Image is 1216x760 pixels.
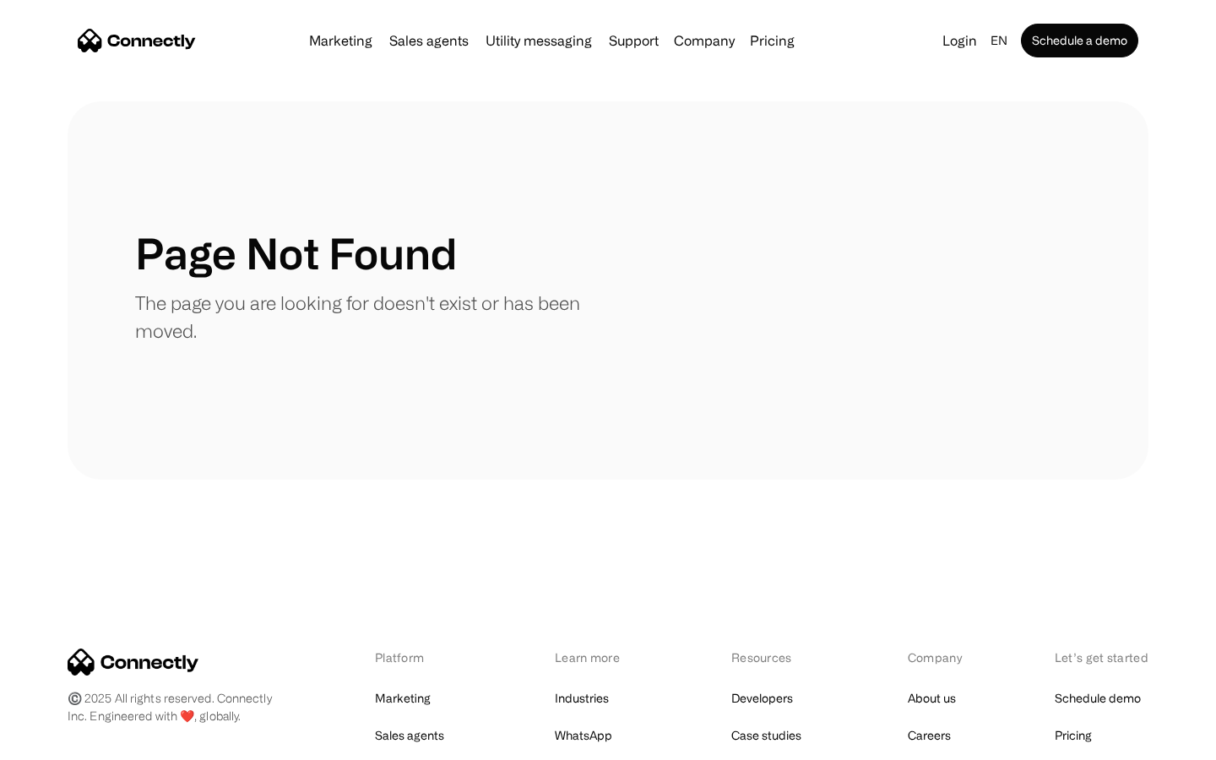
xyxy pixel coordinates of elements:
[555,649,643,666] div: Learn more
[908,649,967,666] div: Company
[991,29,1007,52] div: en
[908,687,956,710] a: About us
[936,29,984,52] a: Login
[78,28,196,53] a: home
[731,724,801,747] a: Case studies
[302,34,379,47] a: Marketing
[731,687,793,710] a: Developers
[383,34,475,47] a: Sales agents
[555,724,612,747] a: WhatsApp
[674,29,735,52] div: Company
[375,687,431,710] a: Marketing
[669,29,740,52] div: Company
[555,687,609,710] a: Industries
[135,289,608,345] p: The page you are looking for doesn't exist or has been moved.
[1055,687,1141,710] a: Schedule demo
[731,649,820,666] div: Resources
[1055,649,1148,666] div: Let’s get started
[602,34,665,47] a: Support
[984,29,1018,52] div: en
[375,724,444,747] a: Sales agents
[1021,24,1138,57] a: Schedule a demo
[34,730,101,754] ul: Language list
[17,729,101,754] aside: Language selected: English
[743,34,801,47] a: Pricing
[908,724,951,747] a: Careers
[135,228,457,279] h1: Page Not Found
[479,34,599,47] a: Utility messaging
[375,649,467,666] div: Platform
[1055,724,1092,747] a: Pricing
